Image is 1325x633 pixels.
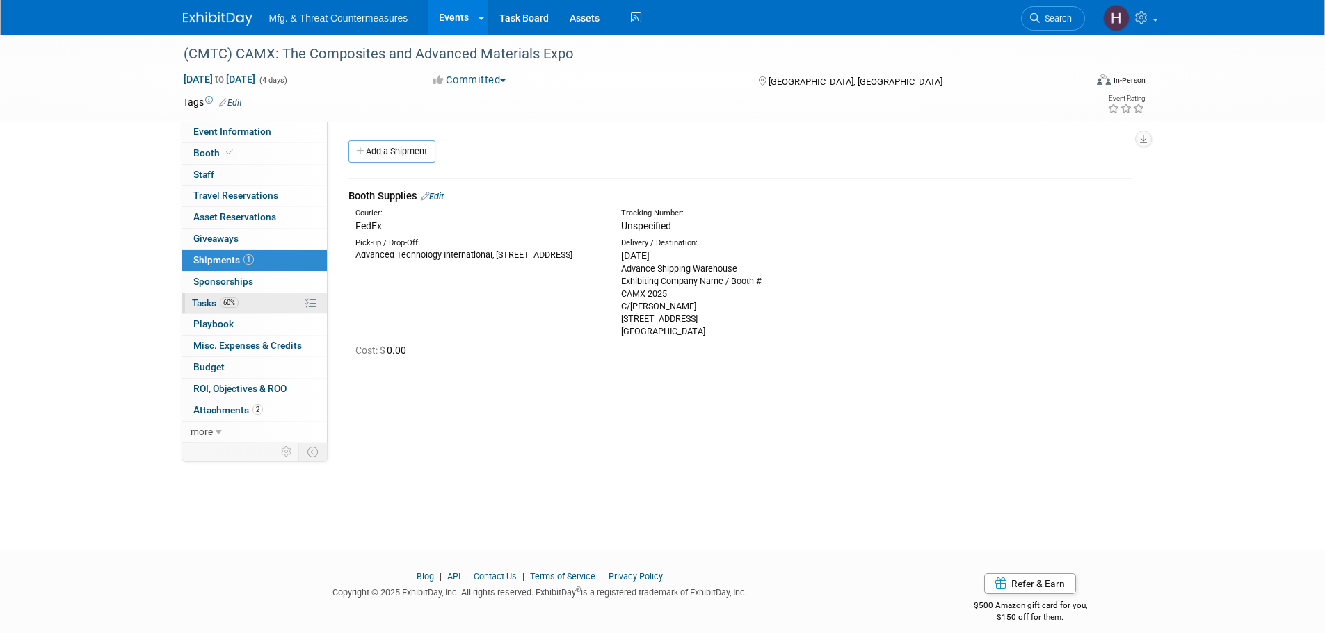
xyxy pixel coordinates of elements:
[183,12,252,26] img: ExhibitDay
[191,426,213,437] span: more
[621,208,933,219] div: Tracking Number:
[182,272,327,293] a: Sponsorships
[220,297,239,308] span: 60%
[182,186,327,206] a: Travel Reservations
[621,220,671,231] span: Unspecified
[463,571,472,582] span: |
[193,340,302,351] span: Misc. Expenses & Credits
[182,379,327,400] a: ROI, Objectives & ROO
[621,263,866,338] div: Advance Shipping Warehouse Exhibiting Company Name / Booth # CAMX 2025 C/[PERSON_NAME] [STREET_AD...
[193,126,271,137] span: Event Information
[193,169,214,180] span: Staff
[182,293,327,314] a: Tasks60%
[355,219,600,233] div: FedEx
[193,276,253,287] span: Sponsorships
[193,383,287,394] span: ROI, Objectives & ROO
[193,211,276,222] span: Asset Reservations
[1113,75,1146,85] div: In-Person
[219,98,242,108] a: Edit
[621,238,866,249] div: Delivery / Destination:
[918,611,1143,623] div: $150 off for them.
[1040,13,1072,24] span: Search
[1107,95,1145,102] div: Event Rating
[1103,5,1130,31] img: Hillary Hawkins
[258,76,287,85] span: (4 days)
[193,147,236,158] span: Booth
[447,571,460,582] a: API
[1097,74,1111,85] img: Format-Inperson.png
[621,249,866,263] div: [DATE]
[183,73,256,85] span: [DATE] [DATE]
[182,422,327,443] a: more
[436,571,445,582] span: |
[355,345,412,356] span: 0.00
[183,583,898,599] div: Copyright © 2025 ExhibitDay, Inc. All rights reserved. ExhibitDay is a registered trademark of Ex...
[193,254,254,265] span: Shipments
[192,297,239,309] span: Tasks
[428,73,511,88] button: Committed
[193,318,234,329] span: Playbook
[182,314,327,335] a: Playbook
[182,229,327,249] a: Giveaways
[182,143,327,164] a: Booth
[179,42,1064,67] div: (CMTC) CAMX: The Composites and Advanced Materials Expo
[193,404,263,416] span: Attachments
[421,191,444,202] a: Edit
[213,74,226,85] span: to
[355,249,600,261] div: Advanced Technology International, [STREET_ADDRESS]
[182,122,327,142] a: Event Information
[576,586,581,593] sup: ®
[243,254,254,265] span: 1
[609,571,663,582] a: Privacy Policy
[597,571,607,582] span: |
[275,443,299,461] td: Personalize Event Tab Strip
[182,336,327,356] a: Misc. Expenses & Credits
[183,95,242,109] td: Tags
[918,591,1143,623] div: $500 Amazon gift card for you,
[984,573,1076,594] a: Refer & Earn
[298,443,327,461] td: Toggle Event Tabs
[252,404,263,415] span: 2
[193,233,239,244] span: Giveaways
[193,361,225,372] span: Budget
[182,400,327,421] a: Attachments2
[226,149,233,156] i: Booth reservation complete
[1003,72,1146,93] div: Event Format
[182,357,327,378] a: Budget
[417,571,434,582] a: Blog
[193,190,278,201] span: Travel Reservations
[182,165,327,186] a: Staff
[530,571,595,582] a: Terms of Service
[182,207,327,228] a: Asset Reservations
[348,140,435,163] a: Add a Shipment
[348,189,1132,204] div: Booth Supplies
[519,571,528,582] span: |
[269,13,408,24] span: Mfg. & Threat Countermeasures
[355,345,387,356] span: Cost: $
[769,76,942,87] span: [GEOGRAPHIC_DATA], [GEOGRAPHIC_DATA]
[355,238,600,249] div: Pick-up / Drop-Off:
[355,208,600,219] div: Courier:
[182,250,327,271] a: Shipments1
[474,571,517,582] a: Contact Us
[1021,6,1085,31] a: Search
